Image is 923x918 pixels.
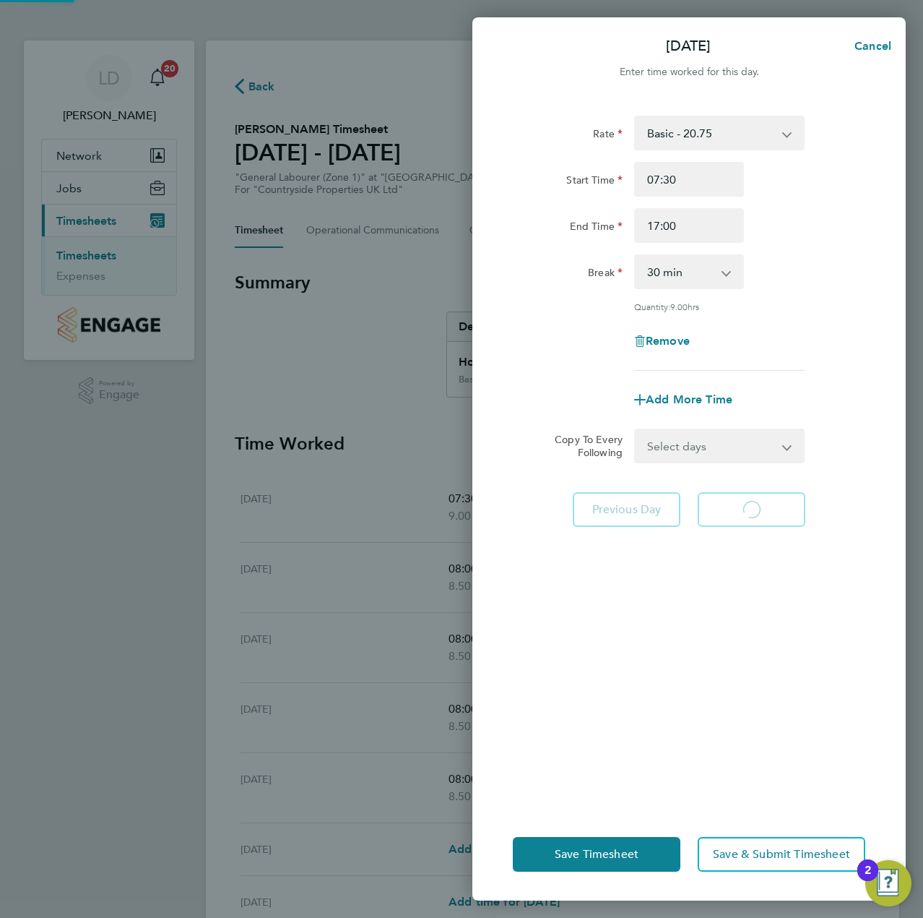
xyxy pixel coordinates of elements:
div: Enter time worked for this day. [472,64,906,81]
label: Break [588,266,623,283]
p: [DATE] [666,36,711,56]
button: Save & Submit Timesheet [698,837,865,872]
label: Start Time [566,173,623,191]
span: Cancel [850,39,891,53]
button: Open Resource Center, 2 new notifications [865,860,911,906]
div: 2 [864,870,871,889]
label: Rate [593,127,623,145]
button: Save Timesheet [513,837,680,872]
span: Save Timesheet [555,847,638,862]
label: Copy To Every Following [543,433,623,459]
div: Quantity: hrs [634,301,805,312]
button: Add More Time [634,394,732,406]
button: Cancel [831,32,906,61]
span: Remove [646,334,690,348]
input: E.g. 08:00 [634,162,744,197]
button: Remove [634,335,690,347]
span: Save & Submit Timesheet [713,847,850,862]
label: End Time [570,220,623,237]
span: Add More Time [646,392,732,406]
input: E.g. 18:00 [634,208,744,243]
span: 9.00 [670,301,688,312]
